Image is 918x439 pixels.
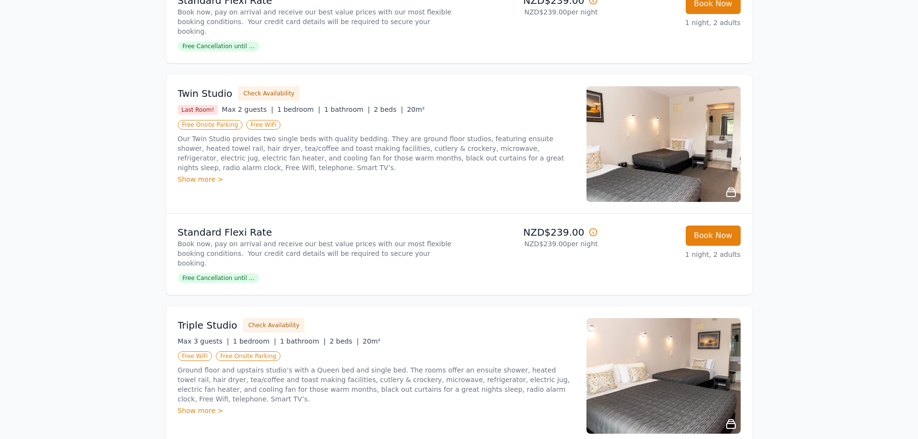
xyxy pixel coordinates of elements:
[233,337,276,345] span: 1 bedroom |
[324,106,370,113] span: 1 bathroom |
[606,18,741,27] p: 1 night, 2 adults
[178,226,455,239] p: Standard Flexi Rate
[178,7,455,36] p: Book now, pay on arrival and receive our best value prices with our most flexible booking conditi...
[686,226,741,246] button: Book Now
[463,226,598,239] p: NZD$239.00
[463,239,598,249] p: NZD$239.00 per night
[178,273,259,283] span: Free Cancellation until ...
[606,250,741,259] p: 1 night, 2 adults
[178,337,229,345] span: Max 3 guests |
[363,337,381,345] span: 20m²
[277,106,320,113] span: 1 bedroom |
[178,351,213,361] span: Free WiFi
[246,120,281,130] span: Free WiFi
[178,120,242,130] span: Free Onsite Parking
[178,105,218,115] span: Last Room!
[178,87,233,100] h3: Twin Studio
[407,106,425,113] span: 20m²
[216,351,280,361] span: Free Onsite Parking
[222,106,273,113] span: Max 2 guests |
[178,365,575,404] p: Ground floor and upstairs studio’s with a Queen bed and single bed. The rooms offer an ensuite sh...
[238,86,300,101] button: Check Availability
[463,7,598,17] p: NZD$239.00 per night
[178,406,575,415] div: Show more >
[243,318,305,333] button: Check Availability
[374,106,403,113] span: 2 beds |
[178,174,575,184] div: Show more >
[330,337,359,345] span: 2 beds |
[178,134,575,173] p: Our Twin Studio provides two single beds with quality bedding. They are ground floor studios, fea...
[178,319,238,332] h3: Triple Studio
[280,337,326,345] span: 1 bathroom |
[178,239,455,268] p: Book now, pay on arrival and receive our best value prices with our most flexible booking conditi...
[178,41,259,51] span: Free Cancellation until ...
